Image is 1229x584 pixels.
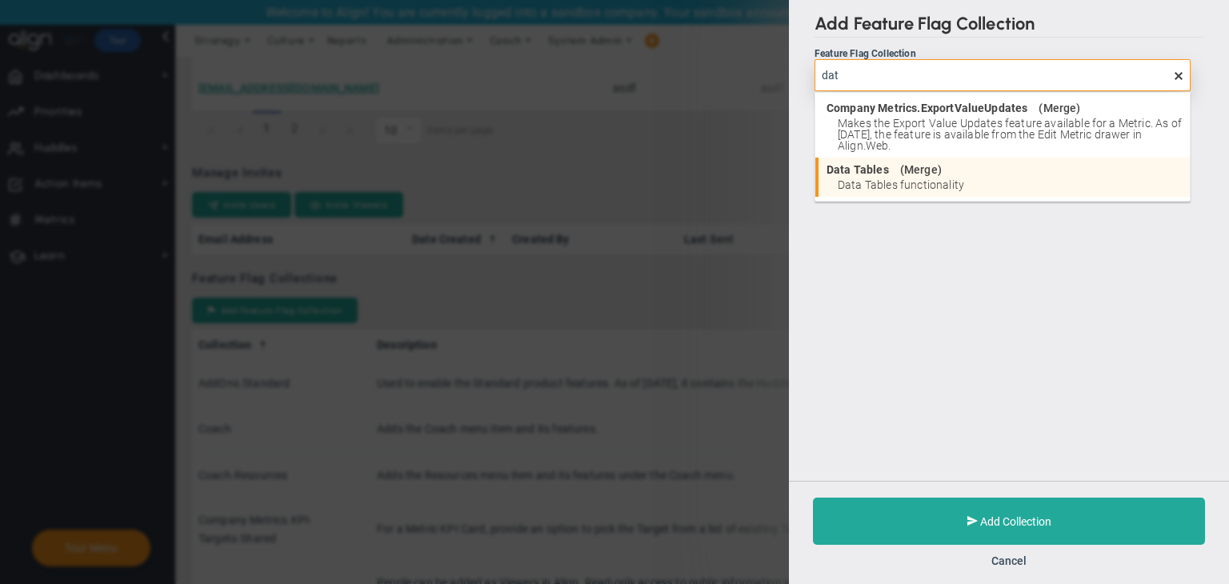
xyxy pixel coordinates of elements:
h2: Add Feature Flag Collection [815,13,1203,38]
span: Merge [904,164,938,175]
button: Add Collection [813,498,1205,545]
span: ( [900,164,904,175]
button: Cancel [991,554,1027,567]
span: Merge [1043,102,1077,114]
span: Add Collection [980,515,1051,528]
span: Data Tables functionality [838,179,1182,190]
span: ) [938,164,942,175]
span: Company Metrics.ExportValueUpdates [827,102,1027,114]
span: Data Tables [827,164,889,175]
div: Feature Flag Collection [815,48,1191,59]
span: ) [1076,102,1080,114]
input: Feature Flag Collection...: [815,59,1191,91]
span: clear [1191,67,1203,82]
span: Makes the Export Value Updates feature available for a Metric. As of [DATE], the feature is avail... [838,118,1182,151]
span: ( [1039,102,1043,114]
